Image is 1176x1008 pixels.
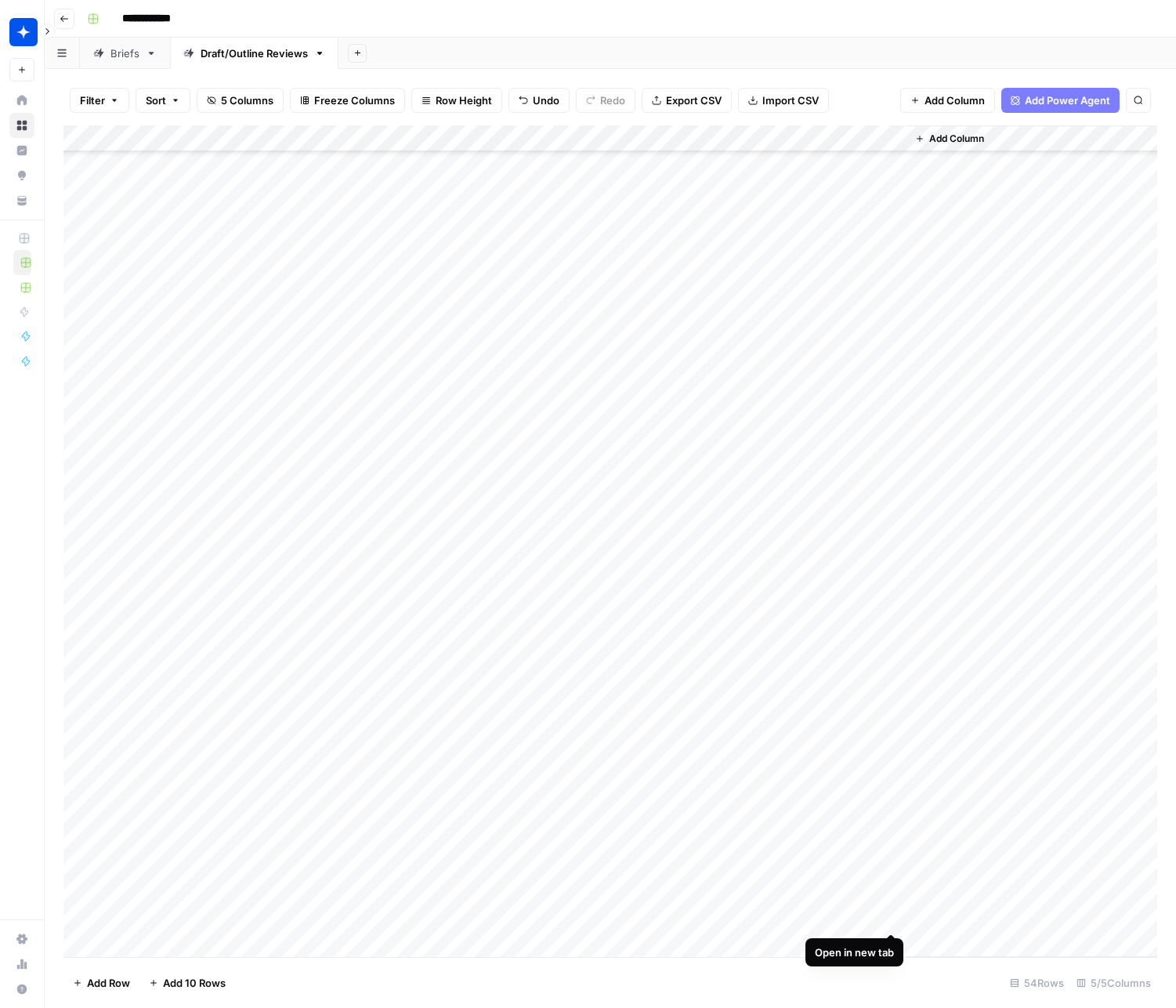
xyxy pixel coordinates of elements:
button: Freeze Columns [290,88,405,113]
button: Import CSV [738,88,829,113]
a: Your Data [9,188,34,213]
button: Add Row [63,970,139,995]
div: 54 Rows [1004,970,1070,995]
div: Draft/Outline Reviews [201,45,308,61]
a: Draft/Outline Reviews [170,38,338,69]
a: Home [9,88,34,113]
div: Briefs [110,45,139,61]
span: Row Height [436,92,492,108]
span: Add Row [87,975,130,991]
span: Export CSV [666,92,722,108]
span: Undo [533,92,559,108]
span: Filter [80,92,105,108]
img: Wiz Logo [9,18,38,46]
a: Usage [9,952,34,977]
span: Import CSV [762,92,819,108]
button: Add Column [909,129,990,149]
a: Insights [9,138,34,163]
a: Browse [9,113,34,138]
span: Freeze Columns [314,92,395,108]
button: Sort [136,88,190,113]
button: Workspace: Wiz [9,13,34,52]
a: Briefs [80,38,170,69]
span: Sort [146,92,166,108]
span: Add Column [925,92,985,108]
div: 5/5 Columns [1070,970,1157,995]
span: Add 10 Rows [163,975,226,991]
button: Redo [576,88,635,113]
button: Help + Support [9,977,34,1002]
span: Add Power Agent [1025,92,1110,108]
button: Add Column [900,88,995,113]
span: Redo [600,92,625,108]
button: Filter [70,88,129,113]
button: 5 Columns [197,88,284,113]
span: 5 Columns [221,92,273,108]
a: Settings [9,926,34,952]
a: Opportunities [9,163,34,188]
button: Export CSV [642,88,732,113]
button: Add Power Agent [1001,88,1120,113]
button: Undo [508,88,570,113]
button: Row Height [411,88,502,113]
button: Add 10 Rows [139,970,235,995]
span: Add Column [929,132,984,146]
